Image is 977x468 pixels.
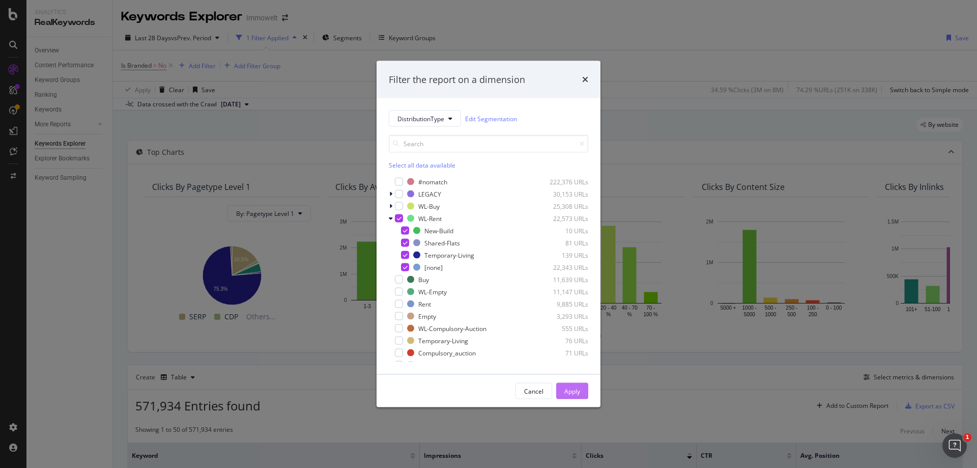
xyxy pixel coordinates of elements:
[538,263,588,271] div: 22,343 URLs
[538,287,588,296] div: 11,147 URLs
[538,348,588,357] div: 71 URLs
[418,299,431,308] div: Rent
[538,214,588,223] div: 22,573 URLs
[389,111,461,127] button: DistributionType
[538,251,588,259] div: 139 URLs
[538,324,588,333] div: 555 URLs
[538,299,588,308] div: 9,885 URLs
[377,61,600,407] div: modal
[538,238,588,247] div: 81 URLs
[582,73,588,86] div: times
[556,383,588,399] button: Apply
[424,251,474,259] div: Temporary-Living
[424,238,460,247] div: Shared-Flats
[538,312,588,320] div: 3,293 URLs
[538,189,588,198] div: 30,153 URLs
[418,189,441,198] div: LEGACY
[538,177,588,186] div: 222,376 URLs
[418,214,442,223] div: WL-Rent
[418,202,440,210] div: WL-Buy
[538,202,588,210] div: 25,308 URLs
[418,361,471,369] div: Shared-Apartment
[418,348,476,357] div: Compulsory_auction
[418,312,436,320] div: Empty
[515,383,552,399] button: Cancel
[963,433,971,442] span: 1
[389,161,588,170] div: Select all data available
[538,275,588,284] div: 11,639 URLs
[389,135,588,153] input: Search
[524,387,543,395] div: Cancel
[538,336,588,345] div: 76 URLs
[418,324,486,333] div: WL-Compulsory-Auction
[418,287,447,296] div: WL-Empty
[389,73,525,86] div: Filter the report on a dimension
[418,336,468,345] div: Temporary-Living
[538,226,588,235] div: 10 URLs
[942,433,967,458] iframe: Intercom live chat
[397,114,444,123] span: DistributionType
[424,226,453,235] div: New-Build
[564,387,580,395] div: Apply
[418,177,447,186] div: #nomatch
[538,361,588,369] div: 49 URLs
[418,275,429,284] div: Buy
[424,263,443,271] div: [none]
[465,113,517,124] a: Edit Segmentation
